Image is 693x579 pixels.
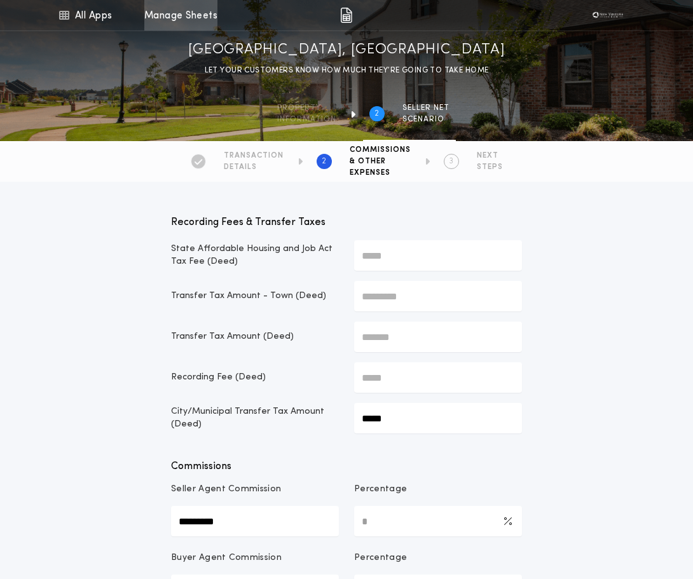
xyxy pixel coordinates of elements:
[171,483,281,496] p: Seller Agent Commission
[374,109,379,119] h2: 2
[402,114,449,125] span: SCENARIO
[277,114,336,125] span: information
[171,506,339,536] input: Seller Agent Commission
[477,162,503,172] span: STEPS
[171,215,522,230] p: Recording Fees & Transfer Taxes
[322,156,326,167] h2: 2
[171,243,339,268] p: State Affordable Housing and Job Act Tax Fee (Deed)
[354,506,522,536] input: Percentage
[224,162,284,172] span: DETAILS
[589,9,627,22] img: vs-icon
[171,405,339,431] p: City/Municipal Transfer Tax Amount (Deed)
[350,145,411,155] span: COMMISSIONS
[340,8,352,23] img: img
[171,290,339,303] p: Transfer Tax Amount - Town (Deed)
[449,156,453,167] h2: 3
[350,156,411,167] span: & OTHER
[402,103,449,113] span: SELLER NET
[171,371,339,384] p: Recording Fee (Deed)
[171,552,282,564] p: Buyer Agent Commission
[277,103,336,113] span: Property
[477,151,503,161] span: NEXT
[205,64,489,77] p: LET YOUR CUSTOMERS KNOW HOW MUCH THEY’RE GOING TO TAKE HOME
[171,459,522,474] p: Commissions
[171,330,339,343] p: Transfer Tax Amount (Deed)
[354,483,407,496] p: Percentage
[188,40,505,60] h1: [GEOGRAPHIC_DATA], [GEOGRAPHIC_DATA]
[224,151,284,161] span: TRANSACTION
[354,552,407,564] p: Percentage
[350,168,411,178] span: EXPENSES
